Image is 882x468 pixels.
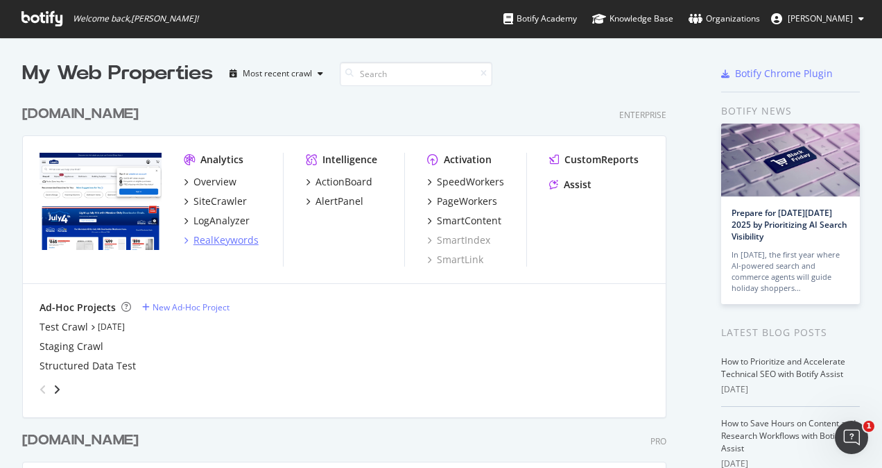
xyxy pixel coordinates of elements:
[437,175,504,189] div: SpeedWorkers
[40,359,136,373] a: Structured Data Test
[153,301,230,313] div: New Ad-Hoc Project
[444,153,492,167] div: Activation
[835,421,868,454] iframe: Intercom live chat
[322,153,377,167] div: Intelligence
[200,153,243,167] div: Analytics
[437,214,501,228] div: SmartContent
[592,12,673,26] div: Knowledge Base
[306,175,372,189] a: ActionBoard
[184,214,250,228] a: LogAnalyzer
[243,69,312,78] div: Most recent crawl
[689,12,760,26] div: Organizations
[40,153,162,251] img: www.lowes.com
[721,103,860,119] div: Botify news
[427,253,483,267] a: SmartLink
[721,325,860,340] div: Latest Blog Posts
[184,233,259,247] a: RealKeywords
[40,301,116,315] div: Ad-Hoc Projects
[732,207,847,242] a: Prepare for [DATE][DATE] 2025 by Prioritizing AI Search Visibility
[22,431,144,451] a: [DOMAIN_NAME]
[22,104,139,124] div: [DOMAIN_NAME]
[193,175,236,189] div: Overview
[184,175,236,189] a: Overview
[721,356,845,380] a: How to Prioritize and Accelerate Technical SEO with Botify Assist
[315,175,372,189] div: ActionBoard
[40,320,88,334] a: Test Crawl
[732,249,849,294] div: In [DATE], the first year where AI-powered search and commerce agents will guide holiday shoppers…
[564,153,639,167] div: CustomReports
[619,109,666,121] div: Enterprise
[721,67,833,81] a: Botify Chrome Plugin
[650,435,666,447] div: Pro
[760,8,875,30] button: [PERSON_NAME]
[98,321,125,333] a: [DATE]
[193,214,250,228] div: LogAnalyzer
[40,340,103,353] a: Staging Crawl
[73,13,198,24] span: Welcome back, [PERSON_NAME] !
[52,383,62,396] div: angle-right
[193,194,247,208] div: SiteCrawler
[863,421,874,432] span: 1
[564,178,591,192] div: Assist
[34,378,52,401] div: angle-left
[427,214,501,228] a: SmartContent
[184,194,247,208] a: SiteCrawler
[315,194,363,208] div: AlertPanel
[788,12,853,24] span: Lassaka Lamin
[22,104,144,124] a: [DOMAIN_NAME]
[142,301,230,313] a: New Ad-Hoc Project
[224,62,329,85] button: Most recent crawl
[503,12,577,26] div: Botify Academy
[721,417,856,454] a: How to Save Hours on Content and Research Workflows with Botify Assist
[437,194,497,208] div: PageWorkers
[549,153,639,167] a: CustomReports
[193,233,259,247] div: RealKeywords
[427,194,497,208] a: PageWorkers
[427,233,490,247] a: SmartIndex
[306,194,363,208] a: AlertPanel
[549,178,591,192] a: Assist
[721,124,860,197] img: Prepare for Black Friday 2025 by Prioritizing AI Search Visibility
[340,62,492,86] input: Search
[735,67,833,81] div: Botify Chrome Plugin
[22,60,213,87] div: My Web Properties
[22,431,139,451] div: [DOMAIN_NAME]
[427,175,504,189] a: SpeedWorkers
[721,383,860,396] div: [DATE]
